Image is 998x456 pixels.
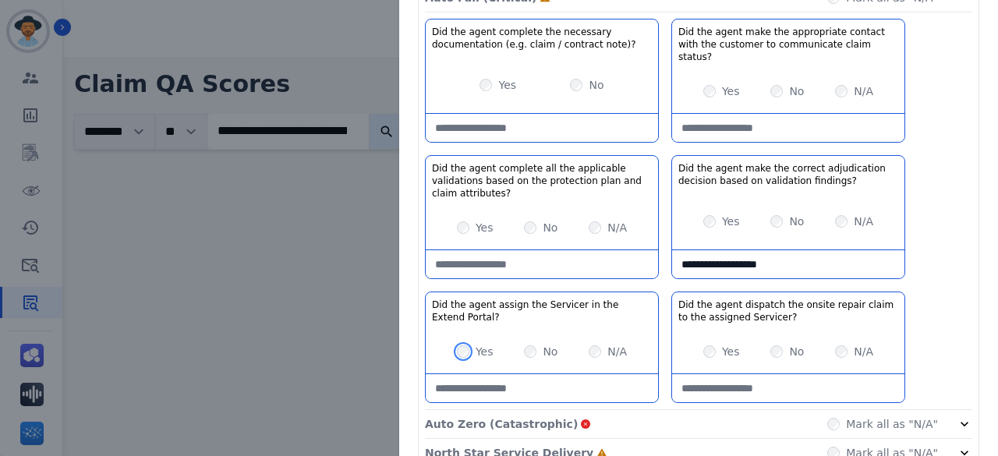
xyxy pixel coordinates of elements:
[846,416,938,432] label: Mark all as "N/A"
[607,344,627,359] label: N/A
[722,344,740,359] label: Yes
[789,214,804,229] label: No
[425,416,578,432] p: Auto Zero (Catastrophic)
[543,344,557,359] label: No
[854,214,873,229] label: N/A
[789,83,804,99] label: No
[678,162,898,187] h3: Did the agent make the correct adjudication decision based on validation findings?
[498,77,516,93] label: Yes
[476,220,494,235] label: Yes
[854,344,873,359] label: N/A
[432,162,652,200] h3: Did the agent complete all the applicable validations based on the protection plan and claim attr...
[432,26,652,51] h3: Did the agent complete the necessary documentation (e.g. claim / contract note)?
[432,299,652,323] h3: Did the agent assign the Servicer in the Extend Portal?
[607,220,627,235] label: N/A
[543,220,557,235] label: No
[789,344,804,359] label: No
[678,299,898,323] h3: Did the agent dispatch the onsite repair claim to the assigned Servicer?
[722,214,740,229] label: Yes
[678,26,898,63] h3: Did the agent make the appropriate contact with the customer to communicate claim status?
[476,344,494,359] label: Yes
[854,83,873,99] label: N/A
[589,77,603,93] label: No
[722,83,740,99] label: Yes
